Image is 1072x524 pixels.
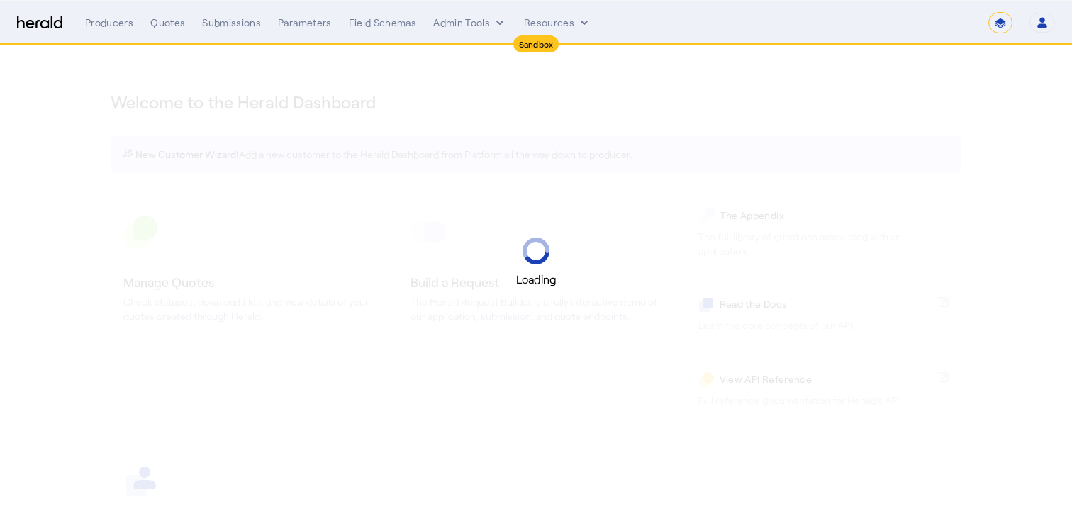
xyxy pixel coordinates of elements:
[278,16,332,30] div: Parameters
[524,16,591,30] button: Resources dropdown menu
[150,16,185,30] div: Quotes
[513,35,559,52] div: Sandbox
[85,16,133,30] div: Producers
[17,16,62,30] img: Herald Logo
[202,16,261,30] div: Submissions
[349,16,417,30] div: Field Schemas
[433,16,507,30] button: internal dropdown menu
